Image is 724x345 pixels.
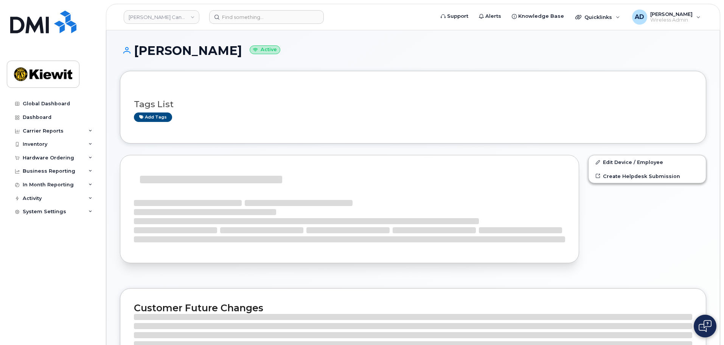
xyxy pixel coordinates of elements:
h1: [PERSON_NAME] [120,44,706,57]
h3: Tags List [134,100,692,109]
a: Edit Device / Employee [589,155,706,169]
img: Open chat [699,320,712,332]
a: Create Helpdesk Submission [589,169,706,183]
a: Add tags [134,112,172,122]
small: Active [250,45,280,54]
h2: Customer Future Changes [134,302,692,314]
